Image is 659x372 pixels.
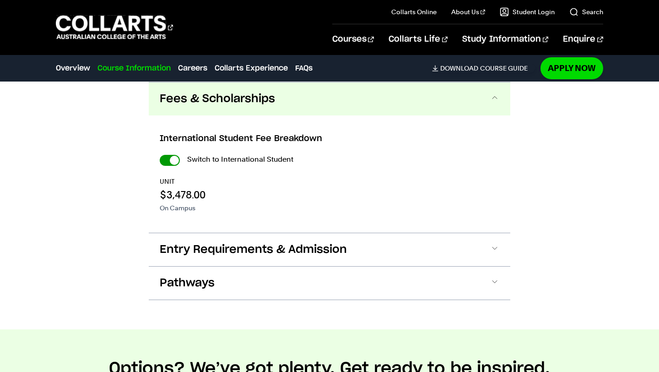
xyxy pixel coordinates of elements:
a: FAQs [295,63,313,74]
a: Careers [178,63,207,74]
a: Course Information [97,63,171,74]
a: Courses [332,24,374,55]
span: Fees & Scholarships [160,92,275,106]
p: On Campus [160,203,205,213]
a: Apply Now [540,57,603,79]
a: Collarts Experience [215,63,288,74]
a: Collarts Life [389,24,448,55]
a: DownloadCourse Guide [432,64,535,72]
div: Go to homepage [56,14,173,40]
p: $3,478.00 [160,188,205,202]
span: Entry Requirements & Admission [160,242,347,257]
a: Search [569,7,603,16]
span: Pathways [160,276,215,290]
span: Download [440,64,478,72]
a: About Us [451,7,485,16]
a: Study Information [462,24,548,55]
h3: International Student Fee Breakdown [160,133,499,145]
a: Collarts Online [391,7,437,16]
button: Fees & Scholarships [149,82,510,115]
a: Overview [56,63,90,74]
button: Pathways [149,267,510,300]
label: Switch to International Student [187,153,293,166]
a: Student Login [500,7,555,16]
button: Entry Requirements & Admission [149,233,510,266]
p: UNIT [160,177,205,186]
a: Enquire [563,24,603,55]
